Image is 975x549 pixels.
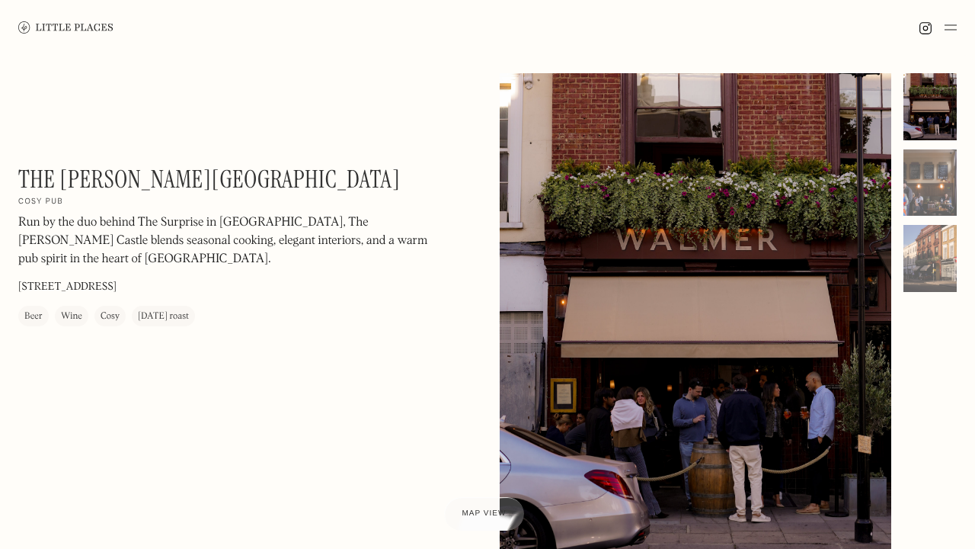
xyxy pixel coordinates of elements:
p: [STREET_ADDRESS] [18,279,117,295]
div: Wine [61,309,82,324]
a: Map view [444,497,525,531]
h1: The [PERSON_NAME][GEOGRAPHIC_DATA] [18,165,400,194]
div: Beer [24,309,43,324]
p: Run by the duo behind The Surprise in [GEOGRAPHIC_DATA], The [PERSON_NAME] Castle blends seasonal... [18,213,430,268]
div: Cosy [101,309,120,324]
div: [DATE] roast [138,309,189,324]
h2: Cosy pub [18,197,63,207]
span: Map view [462,509,507,518]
